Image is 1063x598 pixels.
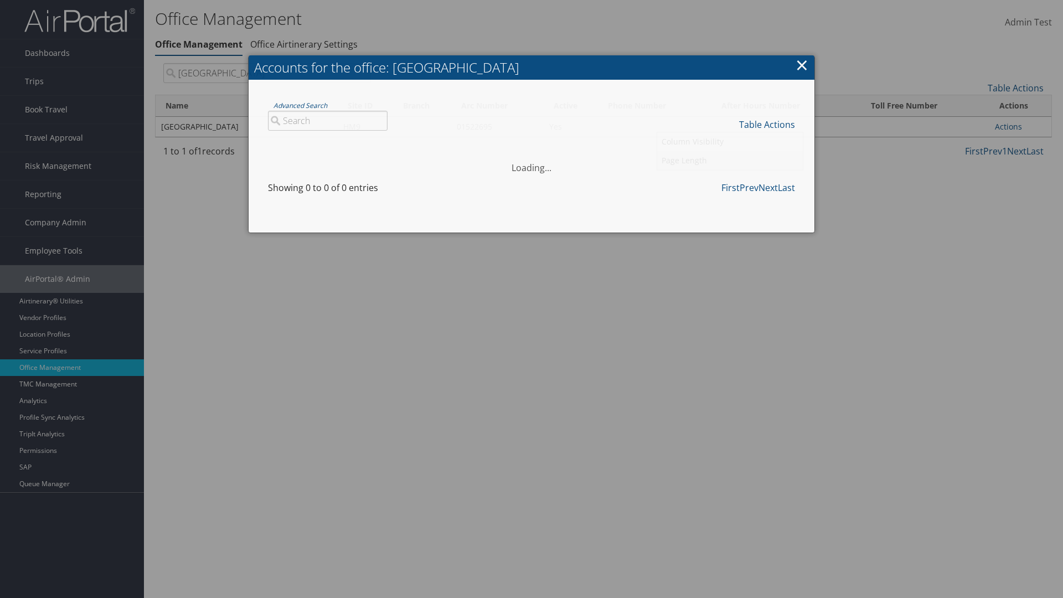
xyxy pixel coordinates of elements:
[657,132,803,151] a: Column Visibility
[796,54,808,76] a: ×
[268,181,388,200] div: Showing 0 to 0 of 0 entries
[657,151,803,170] a: Page Length
[249,55,814,80] h2: Accounts for the office: [GEOGRAPHIC_DATA]
[260,148,803,174] div: Loading...
[740,182,758,194] a: Prev
[268,111,388,131] input: Advanced Search
[758,182,778,194] a: Next
[778,182,795,194] a: Last
[721,182,740,194] a: First
[274,101,327,110] a: Advanced Search
[739,118,795,131] a: Table Actions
